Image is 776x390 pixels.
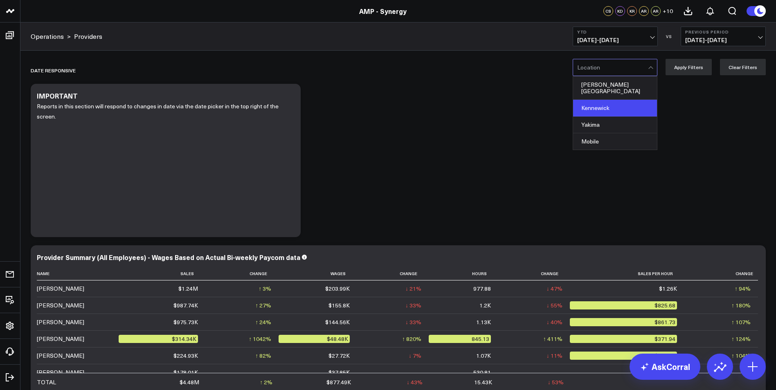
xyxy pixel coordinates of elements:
[627,6,637,16] div: KR
[498,267,570,280] th: Change
[731,352,751,360] div: ↑ 104%
[573,100,657,117] div: Kennewick
[663,8,673,14] span: + 10
[603,6,613,16] div: CS
[173,301,198,309] div: $987.74K
[359,7,407,16] a: AMP - Synergy
[651,6,661,16] div: AR
[547,318,562,326] div: ↓ 40%
[577,37,653,43] span: [DATE] - [DATE]
[731,318,751,326] div: ↑ 107%
[31,32,71,41] div: >
[666,59,712,75] button: Apply Filters
[37,91,78,100] div: IMPORTANT
[560,368,562,377] div: -
[547,301,562,309] div: ↓ 55%
[685,37,761,43] span: [DATE] - [DATE]
[547,285,562,293] div: ↓ 47%
[326,378,351,386] div: $877.49K
[269,368,271,377] div: -
[684,267,758,280] th: Change
[573,133,657,150] div: Mobile
[405,318,421,326] div: ↓ 33%
[662,34,677,39] div: VS
[279,267,357,280] th: Wages
[570,352,677,360] div: $210.81
[259,285,271,293] div: ↑ 3%
[37,318,84,326] div: [PERSON_NAME]
[325,318,350,326] div: $144.56K
[74,32,102,41] a: Providers
[37,285,84,293] div: [PERSON_NAME]
[570,267,685,280] th: Sales Per Hour
[476,318,491,326] div: 1.13K
[577,29,653,34] b: YTD
[543,335,562,343] div: ↑ 411%
[205,267,279,280] th: Change
[402,335,421,343] div: ↑ 820%
[325,285,350,293] div: $203.99K
[255,318,271,326] div: ↑ 24%
[37,101,295,229] div: Reports in this section will respond to changes in date via the date picker in the top right of t...
[255,301,271,309] div: ↑ 27%
[570,301,677,309] div: $825.68
[409,352,421,360] div: ↓ 7%
[37,378,56,386] div: TOTAL
[405,301,421,309] div: ↓ 33%
[37,335,84,343] div: [PERSON_NAME]
[479,301,491,309] div: 1.2K
[548,378,564,386] div: ↓ 53%
[630,354,700,380] a: AskCorral
[476,352,491,360] div: 1.07K
[119,335,198,343] div: $314.34K
[178,285,198,293] div: $1.24M
[573,117,657,133] div: Yakima
[405,285,421,293] div: ↓ 21%
[429,267,498,280] th: Hours
[37,352,84,360] div: [PERSON_NAME]
[731,301,751,309] div: ↑ 180%
[547,352,562,360] div: ↓ 11%
[429,335,491,343] div: 845.13
[685,29,761,34] b: Previous Period
[474,378,492,386] div: 15.43K
[570,318,677,326] div: $861.73
[328,301,350,309] div: $155.8K
[119,267,205,280] th: Sales
[659,285,677,293] div: $1.26K
[37,253,300,262] div: Provider Summary (All Employees) - Wages Based on Actual Bi-weekly Paycom data
[37,301,84,309] div: [PERSON_NAME]
[473,285,491,293] div: 977.88
[473,368,491,377] div: 530.81
[328,368,350,377] div: $37.85K
[720,59,766,75] button: Clear Filters
[249,335,271,343] div: ↑ 1042%
[180,378,199,386] div: $4.48M
[573,76,657,100] div: [PERSON_NAME][GEOGRAPHIC_DATA]
[681,27,766,46] button: Previous Period[DATE]-[DATE]
[31,32,64,41] a: Operations
[357,267,429,280] th: Change
[419,368,421,377] div: -
[731,335,751,343] div: ↑ 124%
[407,378,423,386] div: ↓ 43%
[173,318,198,326] div: $975.73K
[573,27,658,46] button: YTD[DATE]-[DATE]
[735,285,751,293] div: ↑ 94%
[663,6,673,16] button: +10
[31,61,76,80] div: Date Responsive
[328,352,350,360] div: $27.72K
[260,378,272,386] div: ↑ 2%
[570,335,677,343] div: $371.94
[279,335,350,343] div: $48.48K
[37,368,84,377] div: [PERSON_NAME]
[639,6,649,16] div: AR
[173,352,198,360] div: $224.93K
[615,6,625,16] div: KD
[255,352,271,360] div: ↑ 82%
[173,368,198,377] div: $178.01K
[37,267,119,280] th: Name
